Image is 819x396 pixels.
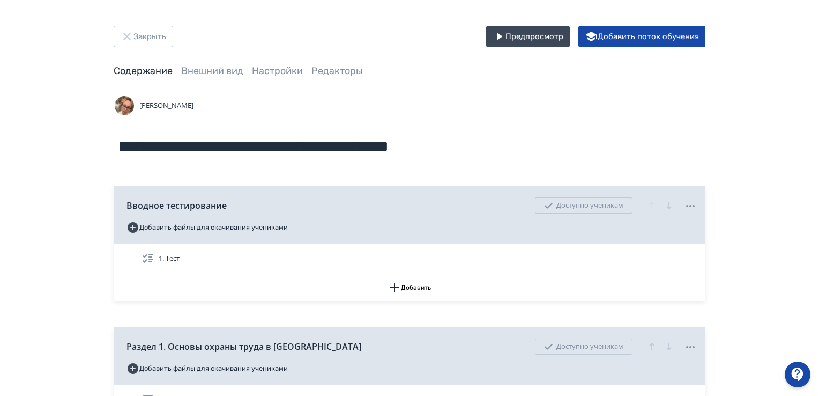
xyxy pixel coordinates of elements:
[311,65,363,77] a: Редакторы
[114,95,135,116] img: Avatar
[114,244,705,274] div: 1. Тест
[578,26,705,47] button: Добавить поток обучения
[114,274,705,301] button: Добавить
[126,360,288,377] button: Добавить файлы для скачивания учениками
[535,339,632,355] div: Доступно ученикам
[159,253,180,264] span: 1. Тест
[114,26,173,47] button: Закрыть
[114,65,173,77] a: Содержание
[486,26,570,47] button: Предпросмотр
[535,197,632,214] div: Доступно ученикам
[126,199,227,212] span: Вводное тестирование
[126,219,288,236] button: Добавить файлы для скачивания учениками
[126,340,361,353] span: Раздел 1. Основы охраны труда в [GEOGRAPHIC_DATA]
[181,65,243,77] a: Внешний вид
[252,65,303,77] a: Настройки
[139,100,193,111] span: [PERSON_NAME]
